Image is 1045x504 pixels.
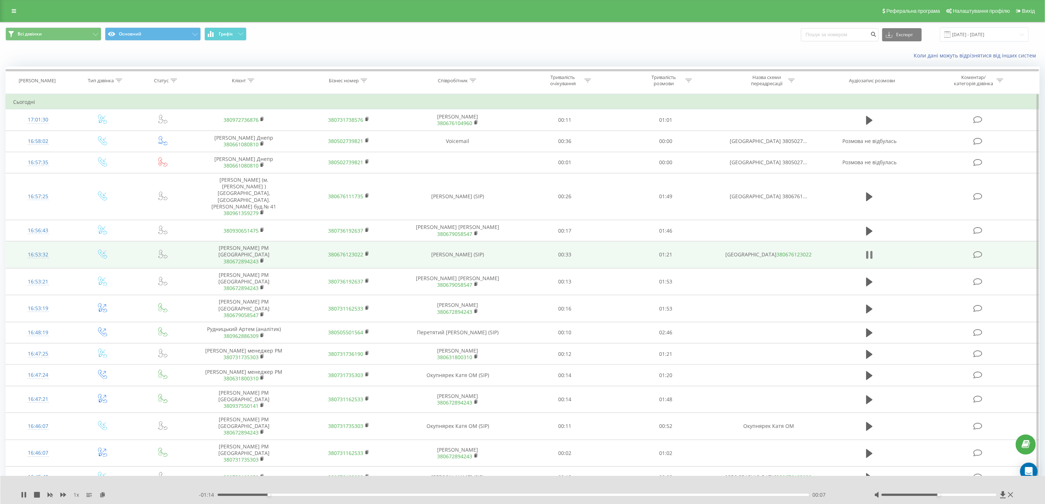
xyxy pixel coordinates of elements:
a: 380672894243 [437,308,473,315]
td: [PERSON_NAME] Днепр [191,131,296,152]
td: Окупнярек Катя ОМ (SIP) [401,365,514,386]
div: Бізнес номер [329,78,359,84]
td: 00:18 [514,467,615,488]
div: Клієнт [232,78,246,84]
td: 01:46 [615,220,716,241]
a: 380937550141 [223,402,259,409]
a: 380736192637 [328,278,364,285]
a: 380502739821 [328,138,364,144]
a: 380731162533 [328,396,364,403]
div: Тип дзвінка [88,78,114,84]
td: 00:33 [514,241,615,268]
td: [PERSON_NAME] [PERSON_NAME] [401,268,514,295]
td: 00:13 [514,268,615,295]
td: [PERSON_NAME] менеджер РМ [191,343,296,365]
td: [PERSON_NAME] [401,109,514,131]
a: 380631800310 [437,354,473,361]
div: 16:48:19 [13,326,63,340]
td: 00:17 [514,220,615,241]
td: [PERSON_NAME] (SIP) [401,241,514,268]
td: [PERSON_NAME] [401,386,514,413]
td: 01:53 [615,268,716,295]
td: [PERSON_NAME] [401,440,514,467]
span: [GEOGRAPHIC_DATA] 3805027... [730,159,807,166]
div: 16:58:02 [13,134,63,148]
div: Статус [154,78,169,84]
a: 380679058547 [437,281,473,288]
td: 01:20 [615,365,716,386]
td: 01:21 [615,241,716,268]
div: Open Intercom Messenger [1020,463,1038,480]
td: 00:02 [514,440,615,467]
td: [PERSON_NAME] Днепр [191,152,296,173]
a: 380731735303 [328,372,364,379]
td: [PERSON_NAME] (SIP) [401,173,514,220]
td: 00:36 [514,131,615,152]
a: 380672894243 [223,429,259,436]
a: 380676123022 [328,474,364,481]
div: 16:47:21 [13,392,63,406]
td: Voicemail [401,131,514,152]
a: 380736192637 [328,227,364,234]
span: [GEOGRAPHIC_DATA] 3805027... [730,138,807,144]
a: 380731735303 [328,422,364,429]
span: Графік [219,31,233,37]
div: 16:53:19 [13,301,63,316]
span: Налаштування профілю [953,8,1010,14]
span: Реферальна програма [887,8,940,14]
a: 380731735303 [223,354,259,361]
td: [PERSON_NAME] РМ [GEOGRAPHIC_DATA] [191,295,296,322]
td: 00:52 [615,413,716,440]
a: 380972736876 [223,116,259,123]
td: 00:14 [514,365,615,386]
a: 380631800310 [223,375,259,382]
div: [PERSON_NAME] [19,78,56,84]
td: 01:02 [615,440,716,467]
td: [PERSON_NAME] РМ [GEOGRAPHIC_DATA] [191,413,296,440]
a: 380731162533 [328,305,364,312]
a: 380731738576 [328,116,364,123]
div: Тривалість розмови [644,74,684,87]
td: 02:46 [615,322,716,343]
a: 380672894243 [437,453,473,460]
span: [GEOGRAPHIC_DATA] 3806761... [730,193,807,200]
td: 00:00 [615,152,716,173]
div: Коментар/категорія дзвінка [952,74,995,87]
div: 16:53:32 [13,248,63,262]
input: Пошук за номером [801,28,879,41]
td: 00:11 [514,413,615,440]
td: 00:14 [514,386,615,413]
a: 380672894243 [223,258,259,265]
td: 00:11 [514,109,615,131]
span: - 01:14 [199,491,218,499]
td: 00:01 [514,152,615,173]
td: 00:10 [514,322,615,343]
td: 00:12 [514,343,615,365]
td: [GEOGRAPHIC_DATA] [716,241,821,268]
a: Коли дані можуть відрізнятися вiд інших систем [914,52,1040,59]
td: Рудницький Артем (аналітик) [191,322,296,343]
td: [PERSON_NAME] РМ [GEOGRAPHIC_DATA] [191,268,296,295]
td: 00:00 [615,131,716,152]
td: Сьогодні [6,95,1040,109]
a: 380962886309 [223,332,259,339]
a: 380505501564 [328,329,364,336]
a: 380732100659 [223,474,259,481]
td: [GEOGRAPHIC_DATA] [716,467,821,488]
a: 380731162533 [328,450,364,456]
td: [PERSON_NAME] [PERSON_NAME] [401,220,514,241]
span: 1 x [74,491,79,499]
a: 380676111735 [328,193,364,200]
td: [PERSON_NAME] РМ [GEOGRAPHIC_DATA] [191,241,296,268]
button: Графік [204,27,247,41]
span: Вихід [1022,8,1035,14]
a: 380679058547 [223,312,259,319]
div: 16:47:25 [13,347,63,361]
a: 380676104960 [437,120,473,127]
td: [PERSON_NAME] [401,343,514,365]
a: 380731735303 [223,456,259,463]
div: Accessibility label [268,493,271,496]
div: Назва схеми переадресації [747,74,786,87]
div: 16:46:07 [13,419,63,433]
td: 00:28 [615,467,716,488]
